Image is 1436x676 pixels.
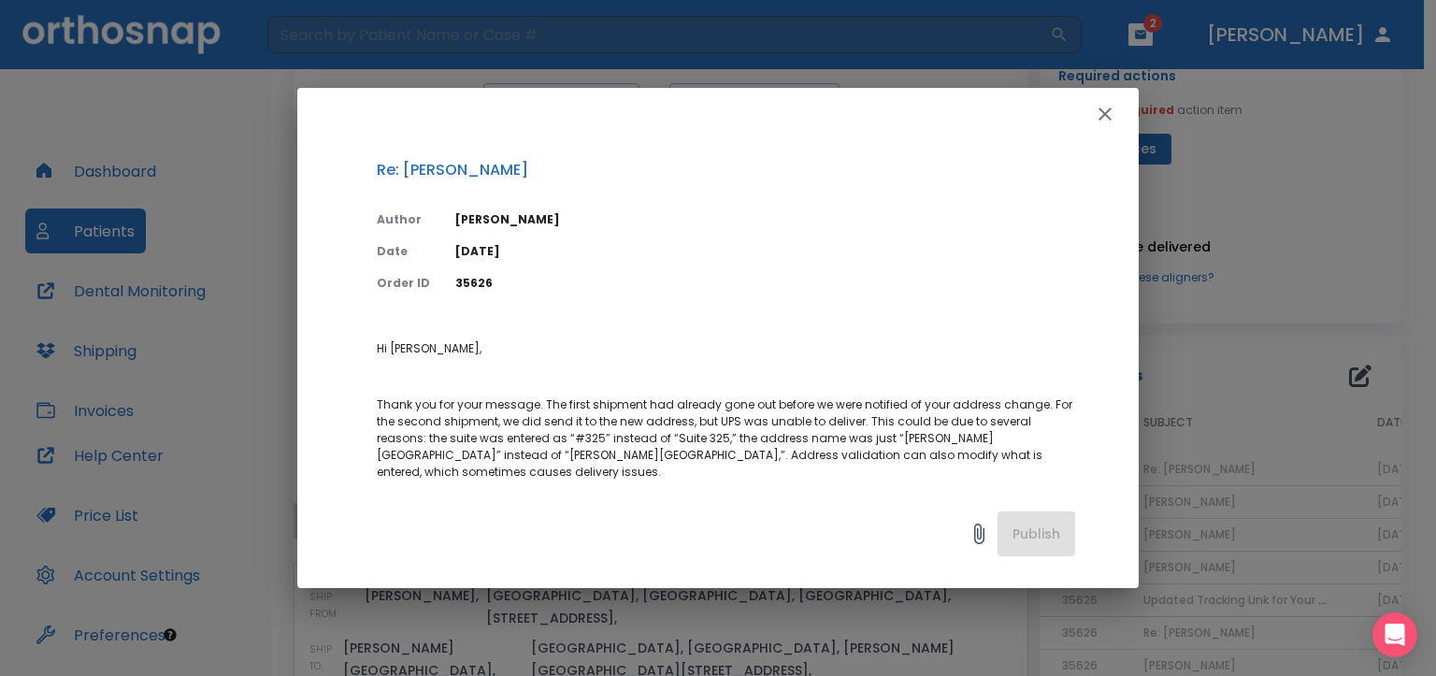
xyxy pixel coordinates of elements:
[377,396,1075,481] p: Thank you for your message. The first shipment had already gone out before we were notified of yo...
[377,159,1075,181] p: Re: [PERSON_NAME]
[377,275,433,292] p: Order ID
[455,211,1075,228] p: [PERSON_NAME]
[377,211,433,228] p: Author
[377,243,433,260] p: Date
[377,340,1075,357] p: Hi [PERSON_NAME],
[455,243,1075,260] p: [DATE]
[455,275,1075,292] p: 35626
[1372,612,1417,657] div: Open Intercom Messenger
